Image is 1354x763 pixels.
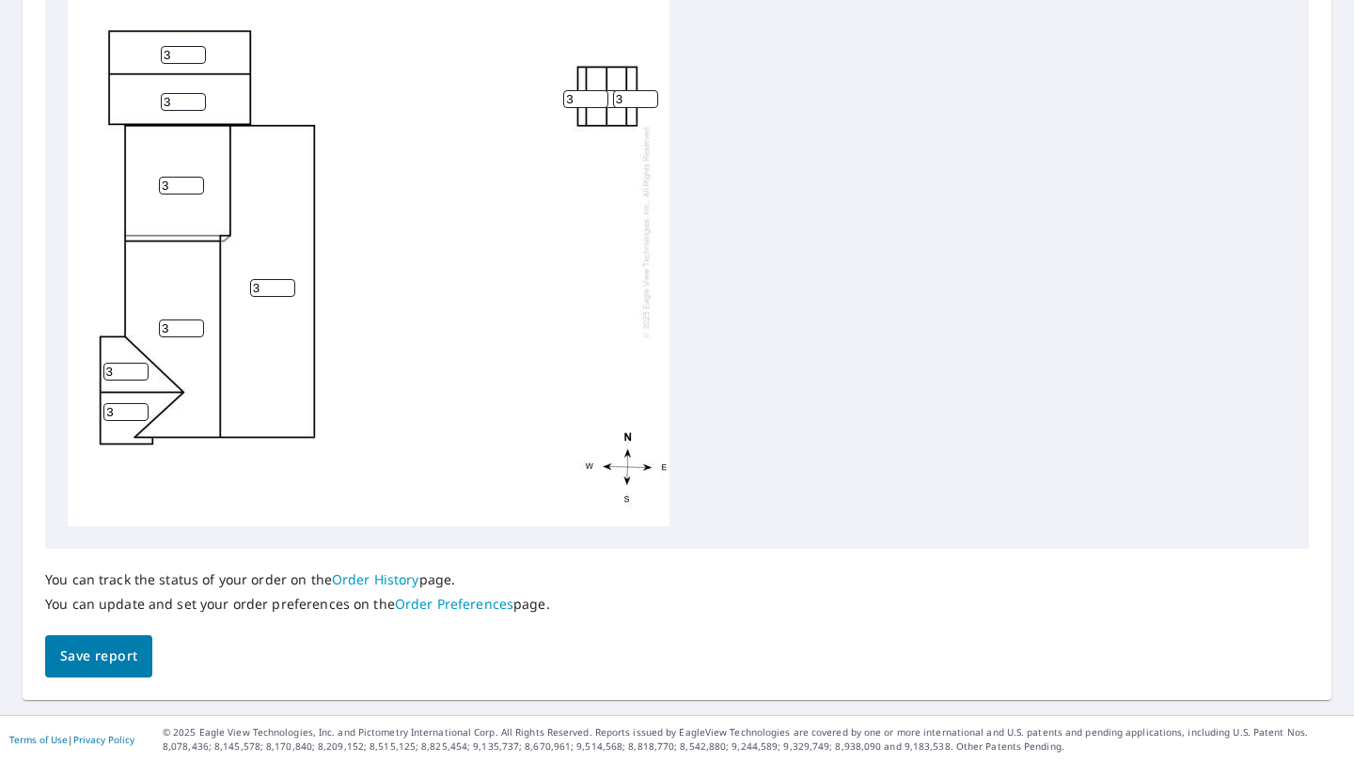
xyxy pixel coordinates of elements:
a: Order Preferences [395,595,513,613]
span: Save report [60,645,137,668]
p: | [9,734,134,745]
p: You can update and set your order preferences on the page. [45,596,550,613]
a: Terms of Use [9,733,68,746]
a: Order History [332,570,419,588]
button: Save report [45,635,152,677]
a: Privacy Policy [73,733,134,746]
p: © 2025 Eagle View Technologies, Inc. and Pictometry International Corp. All Rights Reserved. Repo... [163,725,1345,754]
p: You can track the status of your order on the page. [45,571,550,588]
